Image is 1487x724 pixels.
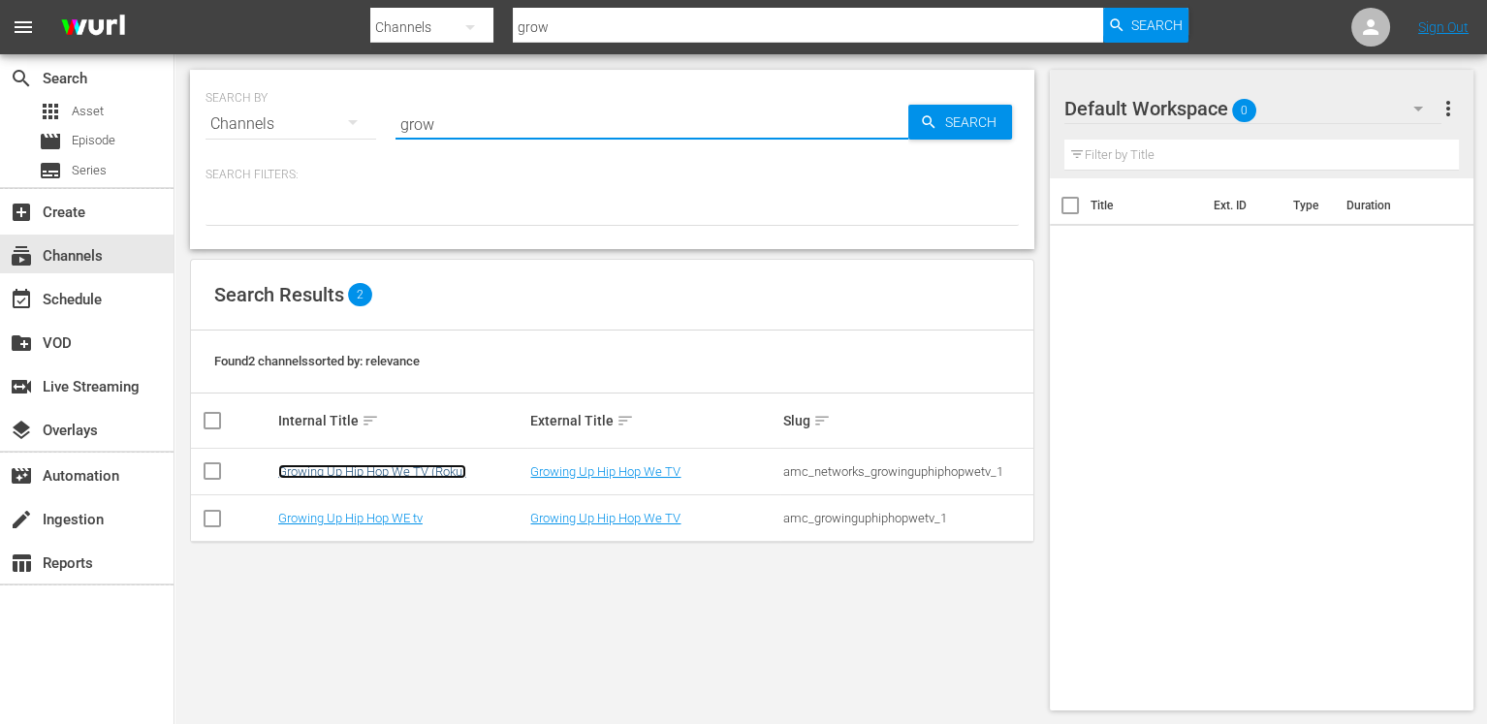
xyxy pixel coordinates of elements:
[10,419,33,442] span: Overlays
[1201,178,1281,233] th: Ext. ID
[1091,178,1202,233] th: Title
[206,97,376,151] div: Channels
[47,5,140,50] img: ans4CAIJ8jUAAAAAAAAAAAAAAAAAAAAAAAAgQb4GAAAAAAAAAAAAAAAAAAAAAAAAJMjXAAAAAAAAAAAAAAAAAAAAAAAAgAT5G...
[530,511,680,525] a: Growing Up Hip Hop We TV
[1436,85,1459,132] button: more_vert
[530,409,777,432] div: External Title
[1334,178,1450,233] th: Duration
[10,67,33,90] span: Search
[1131,8,1183,43] span: Search
[1436,97,1459,120] span: more_vert
[10,551,33,575] span: Reports
[214,354,420,368] span: Found 2 channels sorted by: relevance
[1103,8,1188,43] button: Search
[10,508,33,531] span: Ingestion
[278,511,423,525] a: Growing Up Hip Hop WE tv
[278,409,525,432] div: Internal Title
[10,201,33,224] span: Create
[1232,90,1256,131] span: 0
[214,283,344,306] span: Search Results
[530,464,680,479] a: Growing Up Hip Hop We TV
[10,331,33,355] span: VOD
[783,511,1030,525] div: amc_growinguphiphopwetv_1
[10,288,33,311] span: Schedule
[39,130,62,153] span: Episode
[39,100,62,123] span: Asset
[362,412,379,429] span: sort
[1418,19,1469,35] a: Sign Out
[39,159,62,182] span: Series
[783,409,1030,432] div: Slug
[206,167,1019,183] p: Search Filters:
[10,464,33,488] span: Automation
[1064,81,1442,136] div: Default Workspace
[908,105,1012,140] button: Search
[783,464,1030,479] div: amc_networks_growinguphiphopwetv_1
[10,244,33,268] span: Channels
[72,161,107,180] span: Series
[10,375,33,398] span: Live Streaming
[72,102,104,121] span: Asset
[813,412,831,429] span: sort
[617,412,634,429] span: sort
[937,105,1012,140] span: Search
[72,131,115,150] span: Episode
[1281,178,1334,233] th: Type
[12,16,35,39] span: menu
[278,464,466,479] a: Growing Up Hip Hop We TV (Roku)
[348,283,372,306] span: 2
